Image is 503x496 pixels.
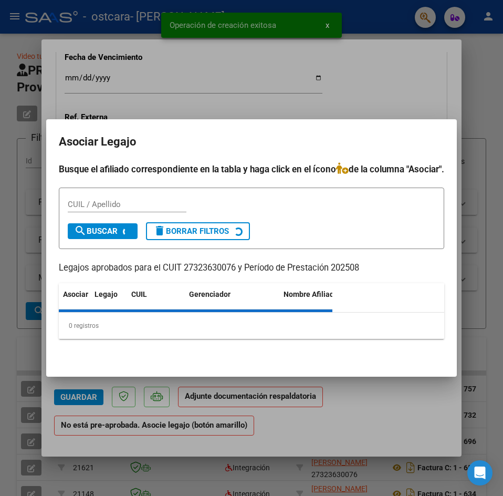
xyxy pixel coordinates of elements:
h2: Asociar Legajo [59,132,444,152]
span: CUIL [131,290,147,298]
div: 0 registros [59,313,444,339]
span: Nombre Afiliado [284,290,338,298]
span: Buscar [74,226,118,236]
datatable-header-cell: Gerenciador [185,283,279,318]
datatable-header-cell: CUIL [127,283,185,318]
button: Buscar [68,223,138,239]
datatable-header-cell: Nombre Afiliado [279,283,358,318]
datatable-header-cell: Legajo [90,283,127,318]
span: Borrar Filtros [153,226,229,236]
mat-icon: search [74,224,87,237]
datatable-header-cell: Asociar [59,283,90,318]
p: Legajos aprobados para el CUIT 27323630076 y Período de Prestación 202508 [59,262,444,275]
button: Borrar Filtros [146,222,250,240]
div: Open Intercom Messenger [467,460,492,485]
span: Asociar [63,290,88,298]
mat-icon: delete [153,224,166,237]
span: Legajo [95,290,118,298]
h4: Busque el afiliado correspondiente en la tabla y haga click en el ícono de la columna "Asociar". [59,162,444,176]
span: Gerenciador [189,290,230,298]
